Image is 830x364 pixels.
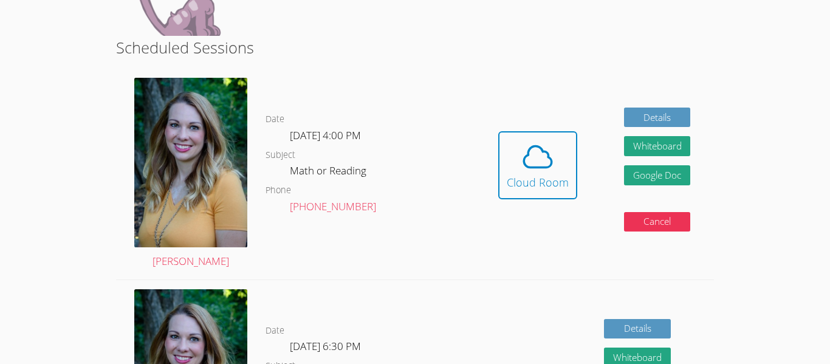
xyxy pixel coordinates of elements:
[266,183,291,198] dt: Phone
[624,136,691,156] button: Whiteboard
[604,319,671,339] a: Details
[266,148,295,163] dt: Subject
[498,131,577,199] button: Cloud Room
[290,162,369,183] dd: Math or Reading
[290,339,361,353] span: [DATE] 6:30 PM
[134,78,247,247] img: avatar.png
[507,174,569,191] div: Cloud Room
[290,199,376,213] a: [PHONE_NUMBER]
[134,78,247,270] a: [PERSON_NAME]
[290,128,361,142] span: [DATE] 4:00 PM
[266,112,284,127] dt: Date
[624,108,691,128] a: Details
[116,36,714,59] h2: Scheduled Sessions
[624,212,691,232] button: Cancel
[266,323,284,338] dt: Date
[624,165,691,185] a: Google Doc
